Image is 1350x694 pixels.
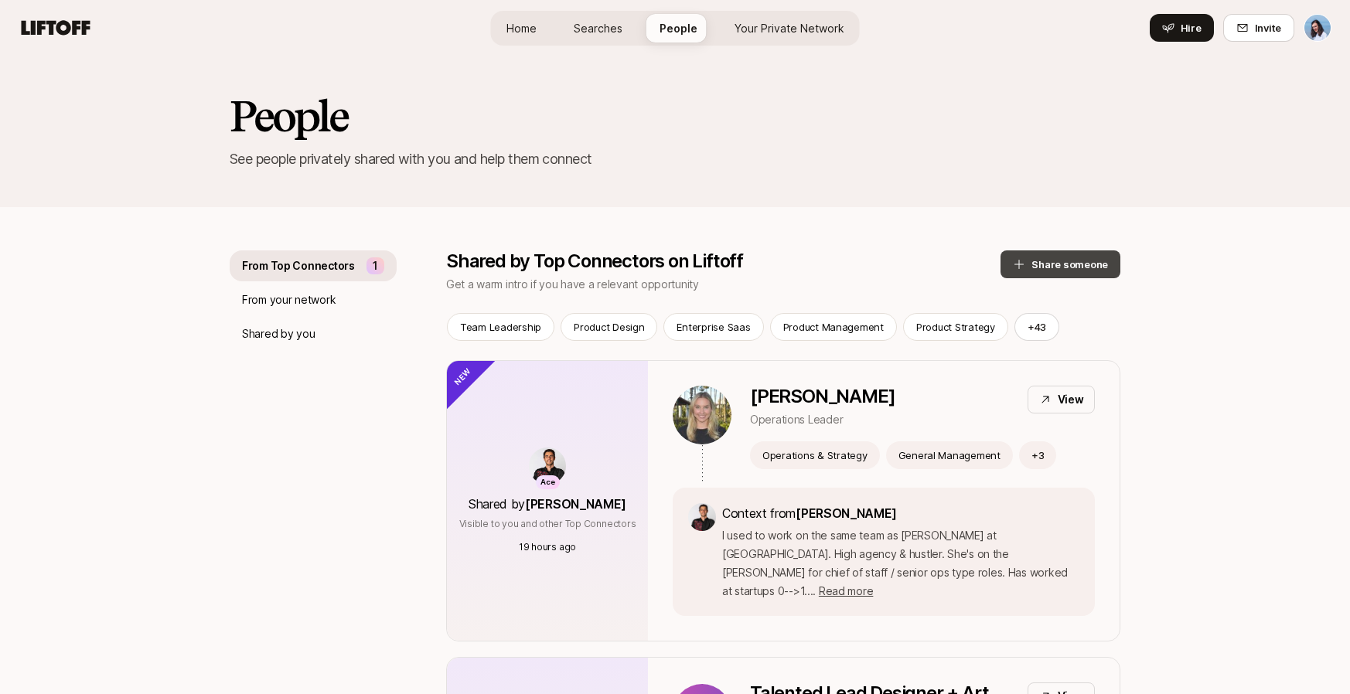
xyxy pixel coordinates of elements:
p: [PERSON_NAME] [750,386,895,407]
p: From Top Connectors [242,257,355,275]
p: Operations Leader [750,410,895,429]
p: Product Management [783,319,884,335]
a: Home [494,14,549,43]
button: +3 [1019,441,1057,469]
span: Hire [1181,20,1202,36]
div: New [421,335,497,411]
span: Searches [574,20,622,36]
span: [PERSON_NAME] [525,496,626,512]
p: Context from [722,503,1079,523]
p: I used to work on the same team as [PERSON_NAME] at [GEOGRAPHIC_DATA]. High agency & hustler. She... [722,526,1079,600]
p: Team Leadership [460,319,541,335]
span: People [660,20,697,36]
p: 1 [373,257,378,275]
img: Dan Tase [1304,15,1331,41]
img: ACg8ocKfD4J6FzG9_HAYQ9B8sLvPSEBLQEDmbHTY_vjoi9sRmV9s2RKt=s160-c [688,503,716,531]
p: Product Design [574,319,644,335]
p: Shared by Top Connectors on Liftoff [446,250,1001,272]
p: Shared by you [242,325,315,343]
button: Hire [1150,14,1214,42]
button: Invite [1223,14,1294,42]
img: ACg8ocKfD4J6FzG9_HAYQ9B8sLvPSEBLQEDmbHTY_vjoi9sRmV9s2RKt=s160-c [529,447,566,485]
p: General Management [898,447,1001,463]
p: Enterprise Saas [677,319,750,335]
p: Ace [540,476,555,489]
h2: People [230,93,1120,139]
img: 9b7f698e_ba64_456c_b983_8976e1755cd1.jpg [673,386,731,444]
button: +43 [1014,313,1059,341]
p: Shared by [469,494,626,514]
span: Invite [1255,20,1281,36]
p: Get a warm intro if you have a relevant opportunity [446,275,1001,294]
p: View [1058,390,1084,409]
span: Read more [819,584,873,597]
a: Searches [561,14,635,43]
p: See people privately shared with you and help them connect [230,148,1120,170]
span: Home [506,20,537,36]
p: Visible to you and other Top Connectors [459,517,636,531]
button: Dan Tase [1304,14,1331,42]
span: Your Private Network [735,20,844,36]
p: From your network [242,291,336,309]
p: Product Strategy [916,319,995,335]
a: AceShared by[PERSON_NAME]Visible to you and other Top Connectors19 hours ago[PERSON_NAME]Operatio... [446,360,1120,641]
button: Share someone [1001,250,1120,278]
span: [PERSON_NAME] [796,505,897,521]
p: 19 hours ago [519,540,576,554]
a: People [647,14,710,43]
p: Operations & Strategy [762,447,868,463]
a: Your Private Network [722,14,857,43]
